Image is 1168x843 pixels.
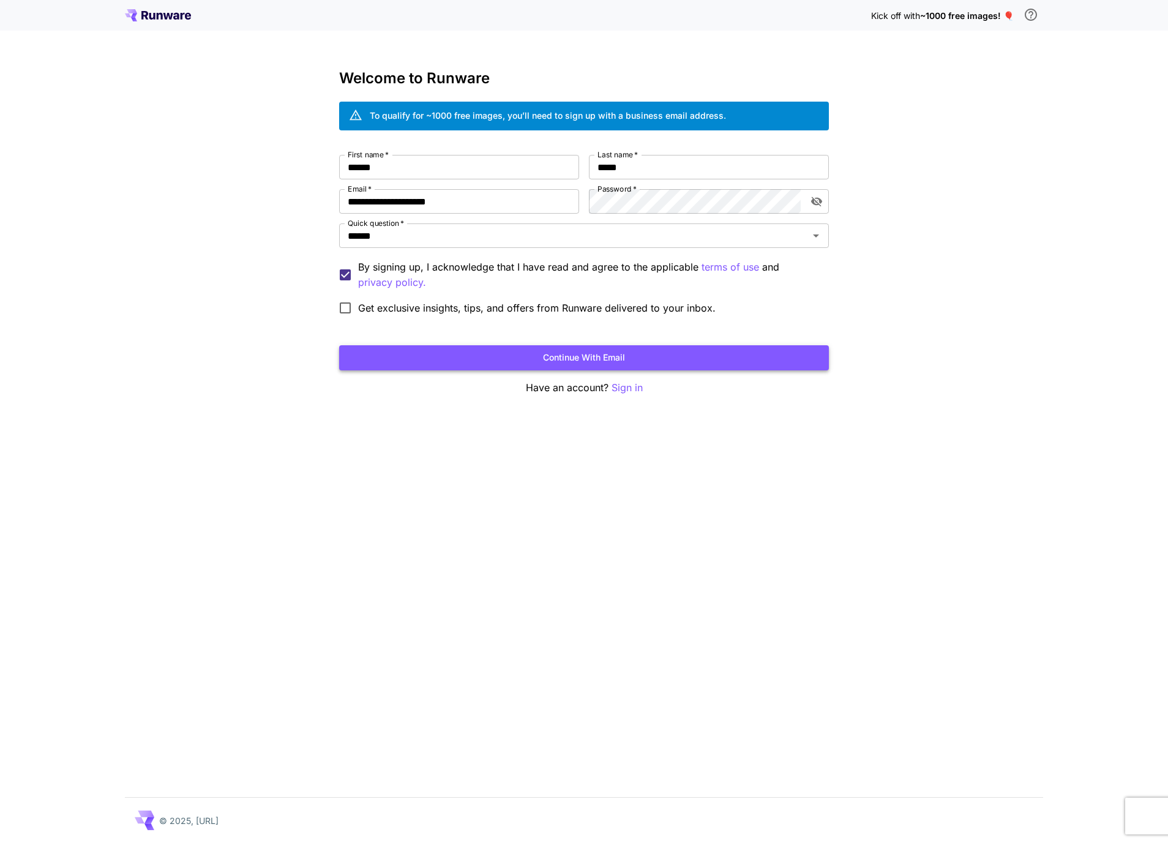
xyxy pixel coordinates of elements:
label: First name [348,149,389,160]
p: By signing up, I acknowledge that I have read and agree to the applicable and [358,260,819,290]
button: In order to qualify for free credit, you need to sign up with a business email address and click ... [1019,2,1043,27]
button: toggle password visibility [806,190,828,212]
button: Continue with email [339,345,829,370]
label: Quick question [348,218,404,228]
label: Last name [597,149,638,160]
span: Kick off with [871,10,920,21]
button: Open [807,227,825,244]
span: ~1000 free images! 🎈 [920,10,1014,21]
button: Sign in [612,380,643,395]
label: Email [348,184,372,194]
p: © 2025, [URL] [159,814,219,827]
p: terms of use [702,260,759,275]
p: Have an account? [339,380,829,395]
label: Password [597,184,637,194]
div: To qualify for ~1000 free images, you’ll need to sign up with a business email address. [370,109,726,122]
span: Get exclusive insights, tips, and offers from Runware delivered to your inbox. [358,301,716,315]
button: By signing up, I acknowledge that I have read and agree to the applicable and privacy policy. [702,260,759,275]
button: By signing up, I acknowledge that I have read and agree to the applicable terms of use and [358,275,426,290]
h3: Welcome to Runware [339,70,829,87]
p: privacy policy. [358,275,426,290]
